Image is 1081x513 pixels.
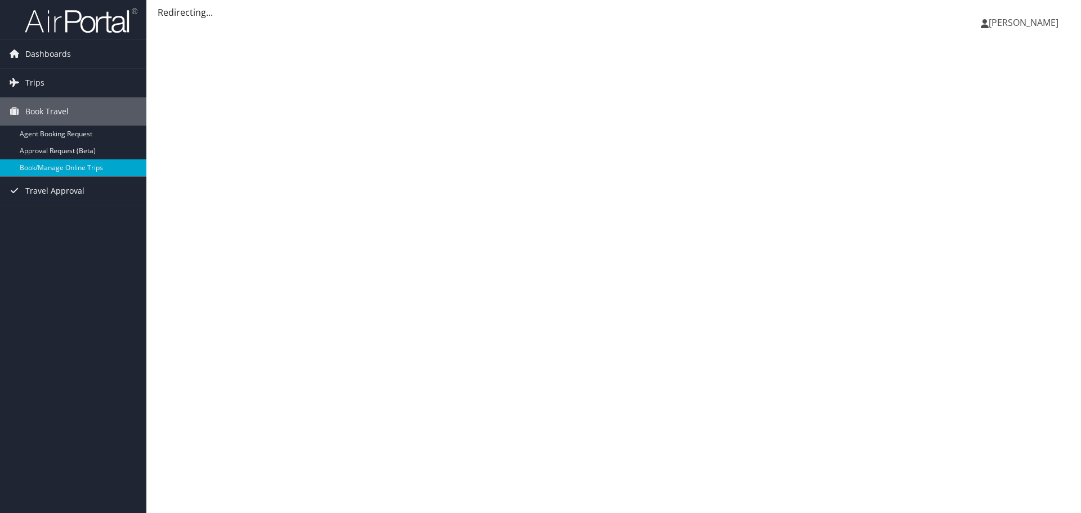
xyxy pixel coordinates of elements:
[989,16,1058,29] span: [PERSON_NAME]
[981,6,1070,39] a: [PERSON_NAME]
[25,97,69,126] span: Book Travel
[25,7,137,34] img: airportal-logo.png
[25,40,71,68] span: Dashboards
[158,6,1070,19] div: Redirecting...
[25,177,84,205] span: Travel Approval
[25,69,44,97] span: Trips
